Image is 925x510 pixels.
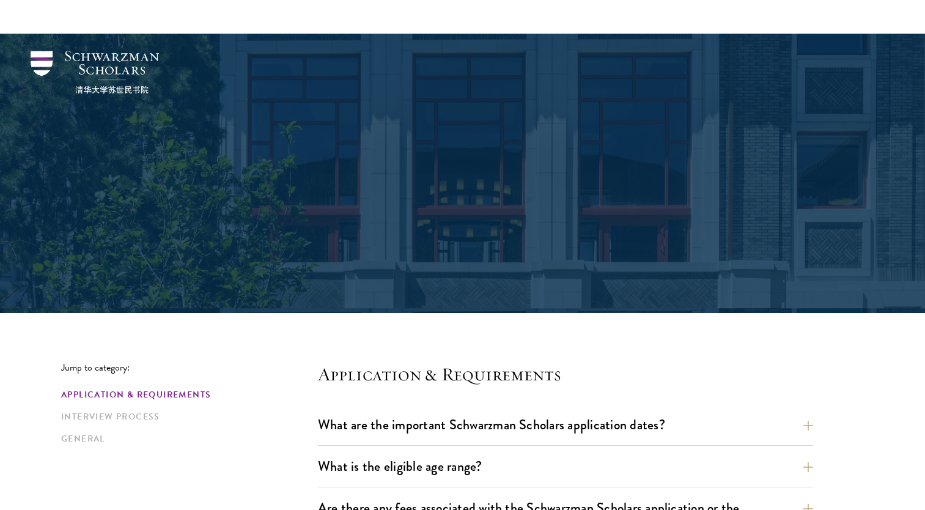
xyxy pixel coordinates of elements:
button: What are the important Schwarzman Scholars application dates? [318,411,813,438]
p: Jump to category: [61,362,318,373]
a: Interview Process [61,410,311,423]
button: What is the eligible age range? [318,453,813,480]
img: Schwarzman Scholars [31,51,159,94]
h4: Application & Requirements [318,362,813,386]
a: General [61,432,311,445]
a: Application & Requirements [61,388,311,401]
